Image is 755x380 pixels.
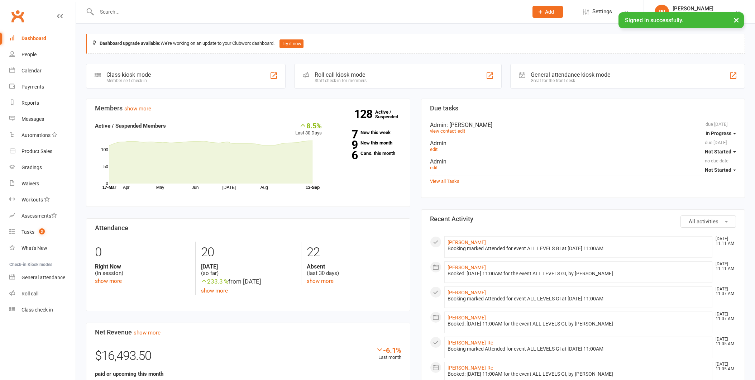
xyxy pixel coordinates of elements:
a: What's New [9,240,76,256]
div: Booked: [DATE] 11:00AM for the event ALL LEVELS GI, by [PERSON_NAME] [448,371,709,377]
a: edit [458,128,465,134]
h3: Attendance [95,224,401,232]
div: Waivers [21,181,39,186]
a: edit [430,147,438,152]
div: General attendance [21,275,65,280]
strong: paid or upcoming this month [95,371,163,377]
a: Automations [9,127,76,143]
button: Not Started [705,163,736,176]
a: General attendance kiosk mode [9,270,76,286]
div: 0 [95,242,190,263]
a: Messages [9,111,76,127]
span: Signed in successfully. [625,17,683,24]
a: [PERSON_NAME] [448,290,486,295]
div: Booked: [DATE] 11:00AM for the event ALL LEVELS GI, by [PERSON_NAME] [448,271,709,277]
a: [PERSON_NAME]-Re [448,340,493,346]
div: Dashboard [21,35,46,41]
a: Assessments [9,208,76,224]
h3: Net Revenue [95,329,401,336]
a: Gradings [9,160,76,176]
div: IN [655,5,669,19]
button: In Progress [706,127,736,140]
div: We're working on an update to your Clubworx dashboard. [86,34,745,54]
a: [PERSON_NAME] [448,315,486,320]
div: Booking marked Attended for event ALL LEVELS GI at [DATE] 11:00AM [448,246,709,252]
span: All activities [689,218,718,225]
a: Workouts [9,192,76,208]
span: Add [545,9,554,15]
div: Admin [430,158,736,165]
input: Search... [95,7,523,17]
strong: 9 [333,139,358,150]
button: × [730,12,743,28]
div: Automations [21,132,51,138]
div: [PERSON_NAME] [673,5,735,12]
div: (in session) [95,263,190,277]
div: Admin [430,122,736,128]
div: Payments [21,84,44,90]
h3: Recent Activity [430,215,736,223]
a: 9New this month [333,141,401,145]
a: show more [124,105,151,112]
time: [DATE] 11:07 AM [712,287,736,296]
a: Reports [9,95,76,111]
div: Assessments [21,213,57,219]
div: $16,493.50 [95,346,401,370]
a: view contact [430,128,456,134]
div: Great for the front desk [531,78,610,83]
a: 6Canx. this month [333,151,401,156]
h3: Members [95,105,401,112]
div: Roll call kiosk mode [315,71,367,78]
a: show more [95,278,122,284]
div: Class kiosk mode [106,71,151,78]
a: Product Sales [9,143,76,160]
div: Booking marked Attended for event ALL LEVELS GI at [DATE] 11:00AM [448,346,709,352]
div: People [21,52,37,57]
button: All activities [680,215,736,228]
div: Booking marked Attended for event ALL LEVELS GI at [DATE] 11:00AM [448,296,709,302]
span: Not Started [705,167,731,173]
a: show more [201,288,228,294]
button: Add [532,6,563,18]
strong: 6 [333,150,358,161]
div: (last 30 days) [307,263,401,277]
span: 233.3 % [201,278,228,285]
a: [PERSON_NAME]-Re [448,365,493,371]
strong: Absent [307,263,401,270]
div: 20 [201,242,296,263]
div: -6.1% [376,346,401,354]
div: Product Sales [21,148,52,154]
a: People [9,47,76,63]
div: 22 [307,242,401,263]
time: [DATE] 11:05 AM [712,362,736,371]
a: show more [307,278,334,284]
strong: Right Now [95,263,190,270]
a: edit [430,165,438,170]
div: Member self check-in [106,78,151,83]
a: 7New this week [333,130,401,135]
div: Booked: [DATE] 11:00AM for the event ALL LEVELS GI, by [PERSON_NAME] [448,321,709,327]
div: (so far) [201,263,296,277]
div: 8.5% [295,122,322,129]
div: ONYX BRAZILIAN JIU JITSU [673,12,735,18]
div: Class check-in [21,307,53,313]
a: Roll call [9,286,76,302]
div: Last 30 Days [295,122,322,137]
div: Workouts [21,197,43,203]
time: [DATE] 11:05 AM [712,337,736,346]
a: Clubworx [9,7,27,25]
a: View all Tasks [430,179,459,184]
span: Not Started [705,149,731,155]
strong: Dashboard upgrade available: [100,41,161,46]
div: from [DATE] [201,277,296,286]
a: show more [134,329,161,336]
div: Roll call [21,291,38,296]
strong: Active / Suspended Members [95,123,166,129]
time: [DATE] 11:11 AM [712,262,736,271]
a: Payments [9,79,76,95]
span: In Progress [706,130,731,136]
a: [PERSON_NAME] [448,239,486,245]
div: What's New [21,245,47,251]
div: Admin [430,140,736,147]
div: Calendar [21,68,42,73]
